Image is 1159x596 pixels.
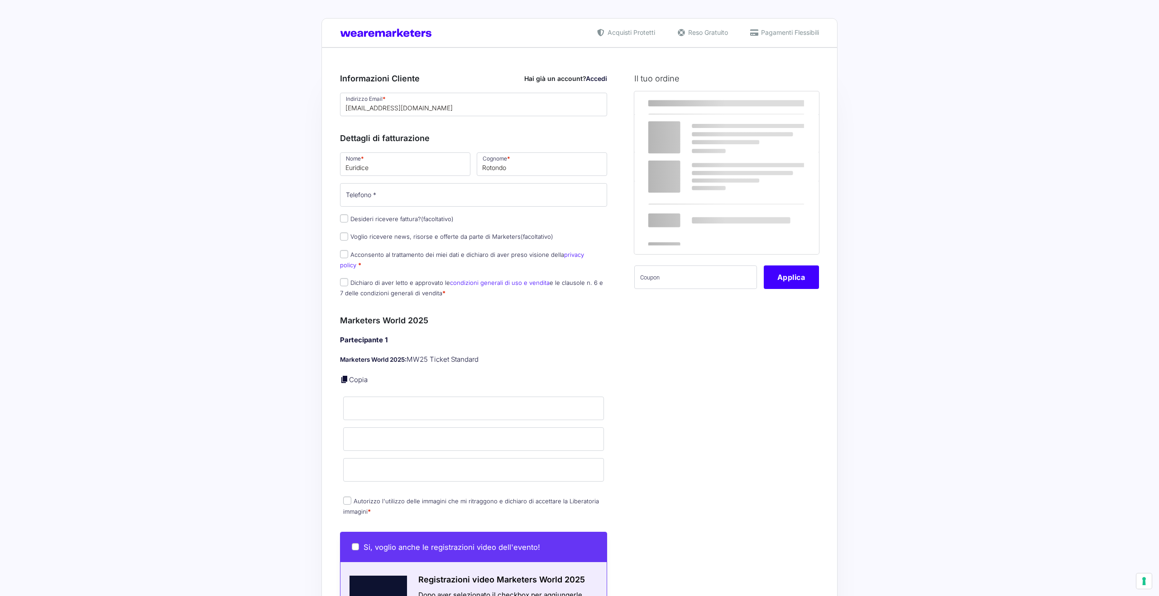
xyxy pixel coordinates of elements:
[634,265,757,289] input: Coupon
[340,251,584,269] label: Acconsento al trattamento dei miei dati e dichiaro di aver preso visione della
[340,375,349,384] a: Copia i dettagli dell'acquirente
[477,152,607,176] input: Cognome *
[349,375,368,384] a: Copia
[340,183,607,207] input: Telefono *
[340,233,553,240] label: Voglio ricevere news, risorse e offerte da parte di Marketers
[340,314,607,326] h3: Marketers World 2025
[340,356,407,363] strong: Marketers World 2025:
[524,74,607,83] div: Hai già un account?
[634,115,741,152] td: Marketers World 2025 - MW25 Ticket Standard
[343,497,599,515] label: Autorizzo l'utilizzo delle immagini che mi ritraggono e dichiaro di accettare la Liberatoria imma...
[764,265,819,289] button: Applica
[418,575,585,584] span: Registrazioni video Marketers World 2025
[521,233,553,240] span: (facoltativo)
[421,215,454,222] span: (facoltativo)
[605,28,655,37] span: Acquisti Protetti
[1136,573,1152,589] button: Le tue preferenze relative al consenso per le tecnologie di tracciamento
[586,75,607,82] a: Accedi
[343,497,351,505] input: Autorizzo l'utilizzo delle immagini che mi ritraggono e dichiaro di accettare la Liberatoria imma...
[634,152,741,181] th: Subtotale
[340,355,607,365] p: MW25 Ticket Standard
[340,215,454,222] label: Desideri ricevere fattura?
[340,93,607,116] input: Indirizzo Email *
[340,335,607,345] h4: Partecipante 1
[340,250,348,258] input: Acconsento al trattamento dei miei dati e dichiaro di aver preso visione dellaprivacy policy
[340,279,603,297] label: Dichiaro di aver letto e approvato le e le clausole n. 6 e 7 delle condizioni generali di vendita
[634,72,819,85] h3: Il tuo ordine
[340,72,607,85] h3: Informazioni Cliente
[340,232,348,241] input: Voglio ricevere news, risorse e offerte da parte di Marketers(facoltativo)
[450,279,550,286] a: condizioni generali di uso e vendita
[352,543,359,550] input: Si, voglio anche le registrazioni video dell'evento!
[364,543,540,552] span: Si, voglio anche le registrazioni video dell'evento!
[740,91,819,115] th: Subtotale
[340,278,348,286] input: Dichiaro di aver letto e approvato lecondizioni generali di uso e venditae le clausole n. 6 e 7 d...
[759,28,819,37] span: Pagamenti Flessibili
[340,152,470,176] input: Nome *
[686,28,728,37] span: Reso Gratuito
[634,91,741,115] th: Prodotto
[634,181,741,254] th: Totale
[340,214,348,222] input: Desideri ricevere fattura?(facoltativo)
[340,132,607,144] h3: Dettagli di fatturazione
